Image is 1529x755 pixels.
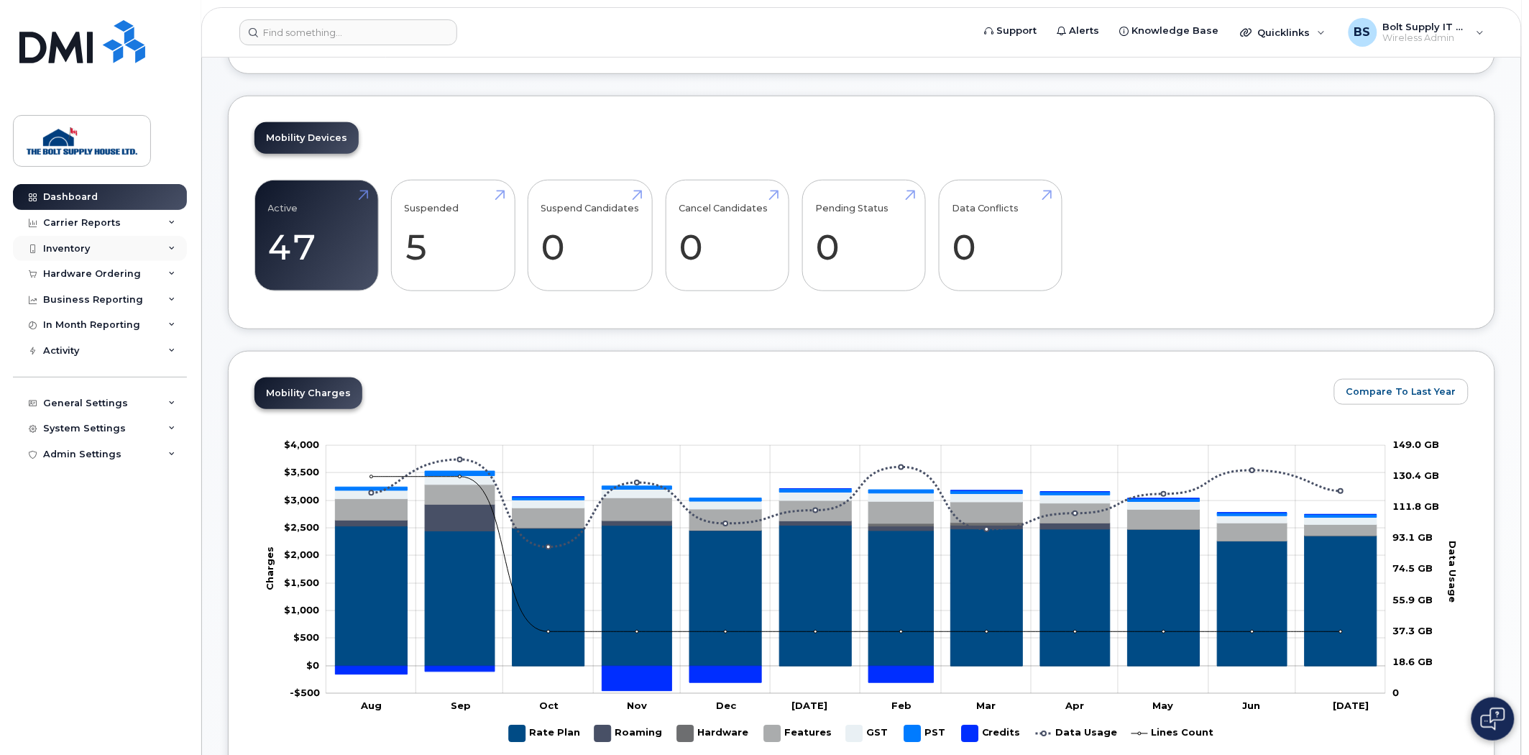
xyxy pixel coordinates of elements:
tspan: $1,500 [284,577,319,588]
a: Cancel Candidates 0 [679,188,776,283]
g: PST [336,471,1377,517]
tspan: Charges [265,546,276,590]
div: Quicklinks [1231,18,1336,47]
tspan: $1,000 [284,604,319,616]
tspan: Nov [627,700,647,711]
tspan: $500 [293,632,319,644]
tspan: 74.5 GB [1393,563,1433,575]
g: $0 [290,687,320,698]
g: $0 [284,604,319,616]
tspan: May [1153,700,1174,711]
tspan: $4,000 [284,439,319,450]
g: GST [846,720,890,748]
g: $0 [284,577,319,588]
g: $0 [284,439,319,450]
tspan: 130.4 GB [1393,470,1440,481]
tspan: [DATE] [792,700,828,711]
tspan: Jun [1243,700,1261,711]
tspan: 37.3 GB [1393,625,1433,636]
g: Legend [509,720,1214,748]
tspan: Feb [892,700,912,711]
tspan: -$500 [290,687,320,698]
tspan: 149.0 GB [1393,439,1440,450]
img: Open chat [1481,708,1505,731]
a: Knowledge Base [1110,17,1229,45]
span: BS [1354,24,1371,41]
span: Compare To Last Year [1346,385,1456,398]
span: Bolt Supply IT Support [1383,21,1469,32]
input: Find something... [239,19,457,45]
a: Alerts [1047,17,1110,45]
button: Compare To Last Year [1334,379,1469,405]
tspan: Aug [360,700,382,711]
g: Data Usage [1036,720,1118,748]
g: $0 [293,632,319,644]
tspan: Sep [451,700,471,711]
a: Mobility Charges [254,377,362,409]
span: Alerts [1070,24,1100,38]
tspan: 0 [1393,687,1400,698]
g: Lines Count [1131,720,1214,748]
g: Roaming [336,505,1377,541]
g: $0 [284,521,319,533]
a: Active 47 [268,188,365,283]
div: Bolt Supply IT Support [1339,18,1494,47]
span: Support [997,24,1037,38]
span: Quicklinks [1258,27,1310,38]
tspan: 55.9 GB [1393,594,1433,605]
tspan: 111.8 GB [1393,501,1440,513]
tspan: $2,500 [284,521,319,533]
g: Rate Plan [509,720,580,748]
g: Credits [962,720,1021,748]
g: Roaming [594,720,663,748]
tspan: $3,500 [284,467,319,478]
g: Hardware [677,720,750,748]
g: Features [336,485,1377,541]
tspan: [DATE] [1333,700,1369,711]
a: Suspend Candidates 0 [541,188,640,283]
tspan: Oct [539,700,559,711]
a: Suspended 5 [405,188,502,283]
span: Knowledge Base [1132,24,1219,38]
g: $0 [284,494,319,505]
tspan: Data Usage [1448,541,1459,603]
a: Mobility Devices [254,122,359,154]
g: Features [764,720,832,748]
tspan: 93.1 GB [1393,532,1433,544]
tspan: Mar [977,700,996,711]
g: Rate Plan [336,526,1377,667]
g: GST [336,476,1377,525]
g: $0 [284,467,319,478]
tspan: $2,000 [284,549,319,561]
g: $0 [284,549,319,561]
tspan: 18.6 GB [1393,656,1433,667]
tspan: Dec [716,700,737,711]
span: Wireless Admin [1383,32,1469,44]
tspan: $0 [306,659,319,671]
g: PST [904,720,947,748]
tspan: Apr [1065,700,1085,711]
a: Support [975,17,1047,45]
a: Data Conflicts 0 [952,188,1049,283]
tspan: $3,000 [284,494,319,505]
a: Pending Status 0 [815,188,912,283]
